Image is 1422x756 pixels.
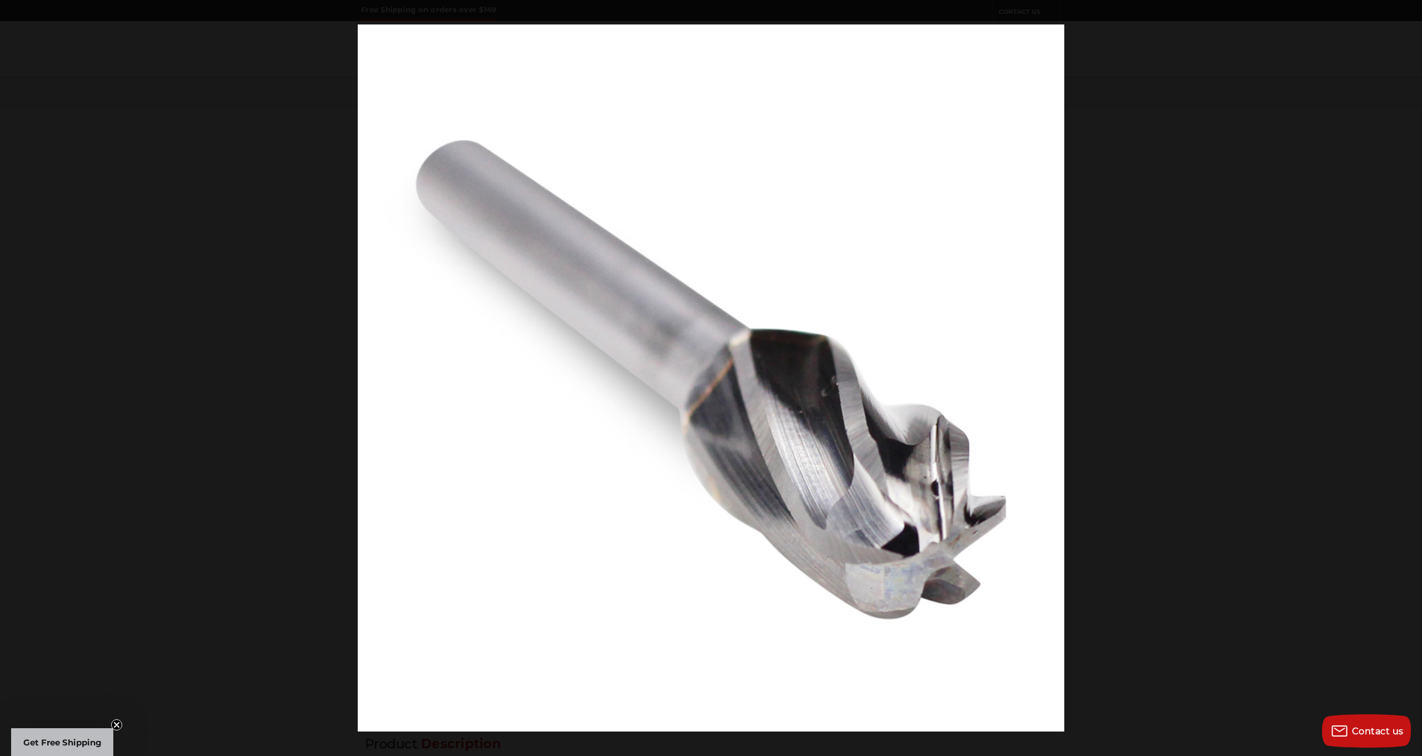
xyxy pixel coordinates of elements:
[23,737,102,748] span: Get Free Shipping
[1322,714,1411,748] button: Contact us
[11,728,113,756] div: Get Free ShippingClose teaser
[111,719,122,730] button: Close teaser
[1352,726,1404,737] span: Contact us
[358,24,1064,732] img: SC-3NF-aluma-cut-tungsten-carbide-bur__35340.1680561536.jpg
